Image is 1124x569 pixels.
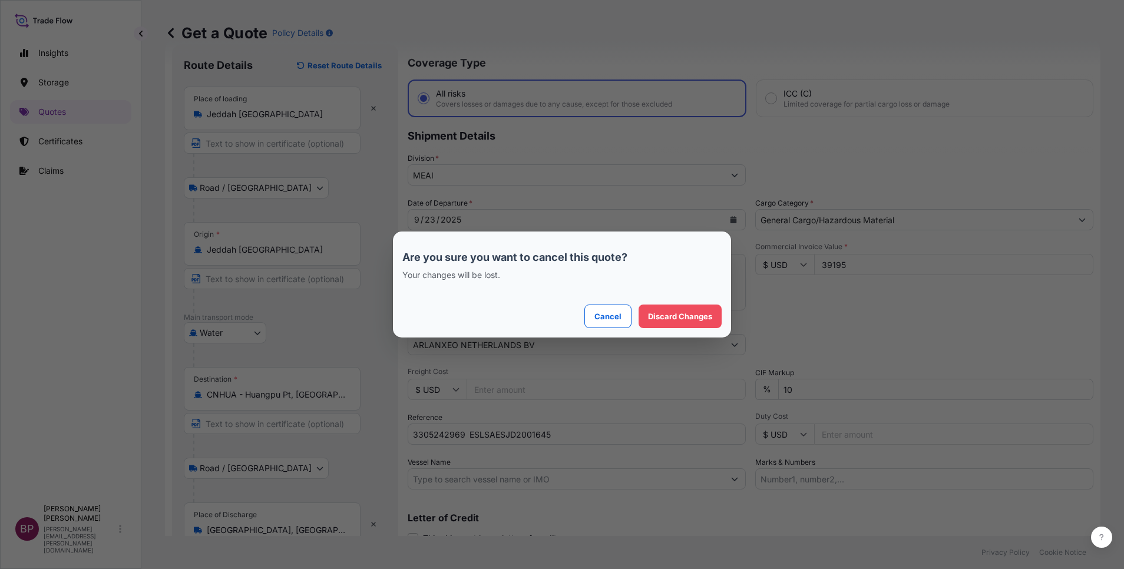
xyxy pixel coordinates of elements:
p: Cancel [594,310,621,322]
p: Are you sure you want to cancel this quote? [402,250,722,264]
p: Discard Changes [648,310,712,322]
button: Discard Changes [639,305,722,328]
button: Cancel [584,305,632,328]
p: Your changes will be lost. [402,269,722,281]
